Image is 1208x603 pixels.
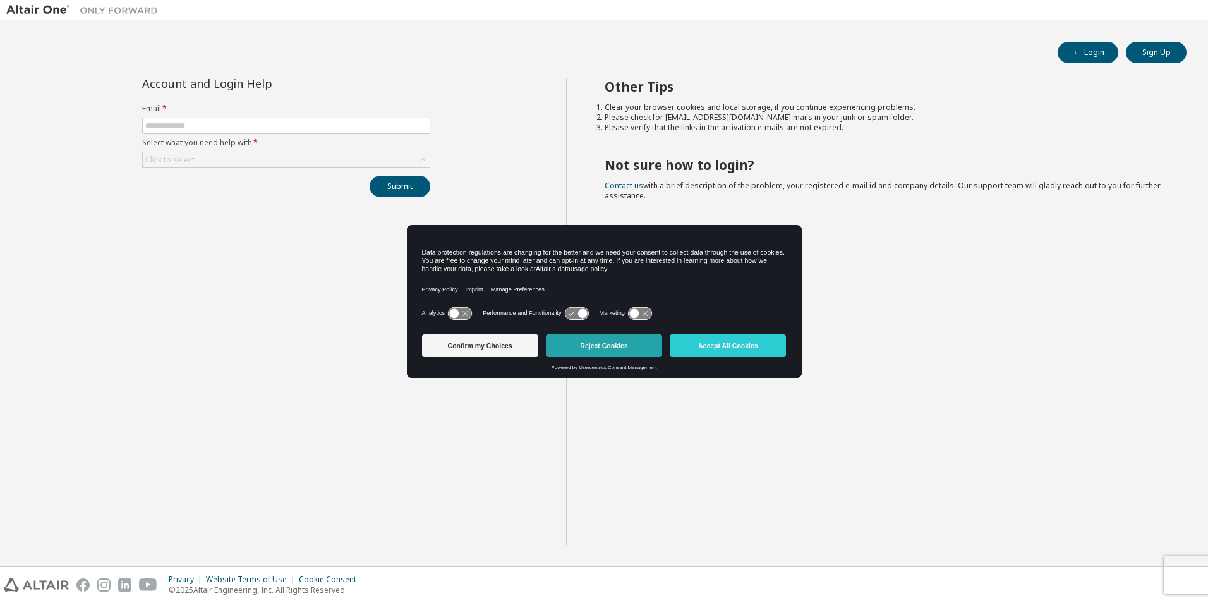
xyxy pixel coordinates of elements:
img: linkedin.svg [118,578,131,592]
img: altair_logo.svg [4,578,69,592]
img: youtube.svg [139,578,157,592]
label: Select what you need help with [142,138,430,148]
img: facebook.svg [76,578,90,592]
div: Click to select [145,155,195,165]
button: Sign Up [1126,42,1187,63]
a: Contact us [605,180,643,191]
div: Website Terms of Use [206,575,299,585]
p: © 2025 Altair Engineering, Inc. All Rights Reserved. [169,585,364,595]
div: Account and Login Help [142,78,373,88]
li: Please check for [EMAIL_ADDRESS][DOMAIN_NAME] mails in your junk or spam folder. [605,113,1164,123]
img: instagram.svg [97,578,111,592]
label: Email [142,104,430,114]
span: with a brief description of the problem, your registered e-mail id and company details. Our suppo... [605,180,1161,201]
li: Please verify that the links in the activation e-mails are not expired. [605,123,1164,133]
div: Cookie Consent [299,575,364,585]
button: Login [1058,42,1118,63]
h2: Not sure how to login? [605,157,1164,173]
img: Altair One [6,4,164,16]
div: Privacy [169,575,206,585]
div: Click to select [143,152,430,167]
li: Clear your browser cookies and local storage, if you continue experiencing problems. [605,102,1164,113]
h2: Other Tips [605,78,1164,95]
button: Submit [370,176,430,197]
